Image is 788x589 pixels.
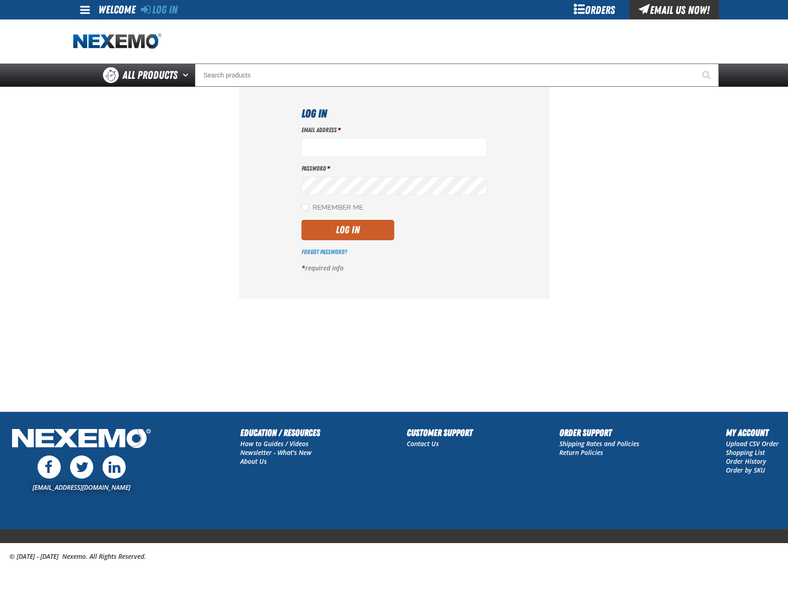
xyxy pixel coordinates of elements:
[301,264,487,273] p: required info
[559,439,639,448] a: Shipping Rates and Policies
[301,204,309,211] input: Remember Me
[696,64,719,87] button: Start Searching
[301,204,363,212] label: Remember Me
[301,164,487,173] label: Password
[407,439,439,448] a: Contact Us
[726,426,779,440] h2: My Account
[301,126,487,134] label: Email Address
[73,33,161,50] img: Nexemo logo
[301,105,487,122] h1: Log In
[32,483,130,492] a: [EMAIL_ADDRESS][DOMAIN_NAME]
[726,439,779,448] a: Upload CSV Order
[179,64,195,87] button: Open All Products pages
[73,33,161,50] a: Home
[407,426,473,440] h2: Customer Support
[726,457,766,466] a: Order History
[726,448,765,457] a: Shopping List
[301,220,394,240] button: Log In
[240,457,267,466] a: About Us
[559,448,603,457] a: Return Policies
[559,426,639,440] h2: Order Support
[301,248,347,256] a: Forgot Password?
[122,67,178,83] span: All Products
[240,426,320,440] h2: Education / Resources
[195,64,719,87] input: Search
[141,3,178,16] a: Log In
[240,448,312,457] a: Newsletter - What's New
[9,426,154,453] img: Nexemo Logo
[240,439,308,448] a: How to Guides / Videos
[726,466,765,474] a: Order by SKU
